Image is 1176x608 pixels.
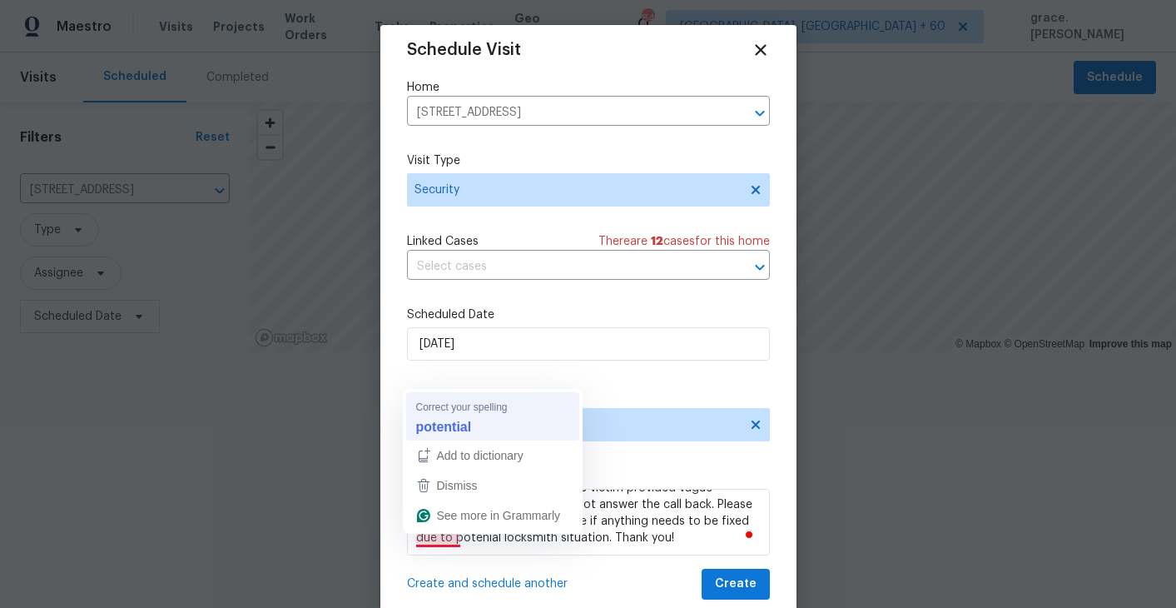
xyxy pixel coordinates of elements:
span: 12 [651,236,663,247]
button: Open [748,256,772,279]
label: Home [407,79,770,96]
input: Enter in an address [407,100,723,126]
label: Scheduled Date [407,306,770,323]
span: There are case s for this home [598,233,770,250]
span: Create [715,574,757,595]
textarea: To enrich screen reader interactions, please activate Accessibility in Grammarly extension settings [407,489,770,556]
label: Comments [407,468,770,485]
span: Create and schedule another [407,576,568,592]
span: Security [414,182,738,198]
label: Visit Type [407,152,770,169]
span: Linked Cases [407,233,479,250]
input: Select cases [407,254,723,280]
label: Assignee [407,387,770,404]
span: Close [752,41,770,59]
button: Create [702,569,770,600]
button: Open [748,102,772,125]
input: M/D/YYYY [407,327,770,361]
span: Schedule Visit [407,42,521,58]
